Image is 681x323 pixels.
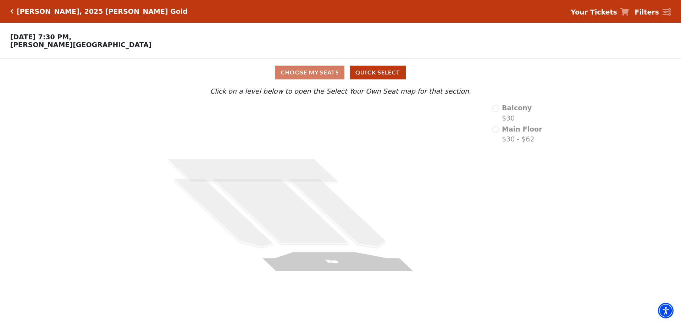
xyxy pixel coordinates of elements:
[17,7,188,16] h5: [PERSON_NAME], 2025 [PERSON_NAME] Gold
[571,8,617,16] strong: Your Tickets
[571,7,629,17] a: Your Tickets
[635,7,671,17] a: Filters
[10,9,13,14] a: Click here to go back to filters
[325,259,339,263] text: Stage
[635,8,659,16] strong: Filters
[502,104,532,112] span: Balcony
[658,303,674,318] div: Accessibility Menu
[502,125,542,133] span: Main Floor
[350,66,406,79] button: Quick Select
[90,86,591,96] p: Click on a level below to open the Select Your Own Seat map for that section.
[502,124,542,144] label: $30 - $62
[502,103,532,123] label: $30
